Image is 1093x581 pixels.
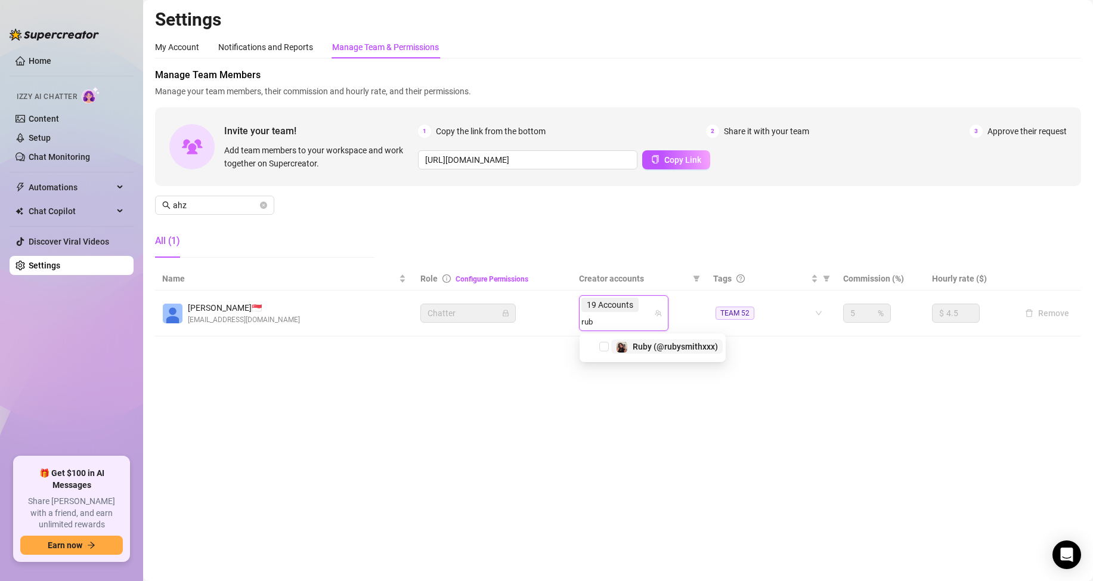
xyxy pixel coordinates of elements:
span: 19 Accounts [581,298,639,312]
input: Search members [173,199,258,212]
span: arrow-right [87,541,95,549]
img: AI Chatter [82,86,100,104]
span: Approve their request [987,125,1067,138]
img: Chat Copilot [16,207,23,215]
div: My Account [155,41,199,54]
div: Manage Team & Permissions [332,41,439,54]
span: Chatter [428,304,509,322]
span: [PERSON_NAME] 🇸🇬 [188,301,300,314]
span: Manage your team members, their commission and hourly rate, and their permissions. [155,85,1081,98]
span: search [162,201,171,209]
span: info-circle [442,274,451,283]
th: Name [155,267,413,290]
span: filter [691,270,702,288]
div: All (1) [155,234,180,248]
span: [EMAIL_ADDRESS][DOMAIN_NAME] [188,314,300,326]
span: Copy the link from the bottom [436,125,546,138]
span: Automations [29,178,113,197]
button: Remove [1020,306,1074,320]
span: Copy Link [664,155,701,165]
img: logo-BBDzfeDw.svg [10,29,99,41]
span: Invite your team! [224,123,418,138]
span: 2 [706,125,719,138]
button: Earn nowarrow-right [20,536,123,555]
span: 3 [970,125,983,138]
span: Creator accounts [579,272,688,285]
span: Share it with your team [724,125,809,138]
span: filter [820,270,832,288]
div: Notifications and Reports [218,41,313,54]
span: Share [PERSON_NAME] with a friend, and earn unlimited rewards [20,496,123,531]
span: filter [693,275,700,282]
span: team [655,310,662,317]
span: 1 [418,125,431,138]
span: Select tree node [599,342,609,351]
div: Open Intercom Messenger [1052,540,1081,569]
span: 🎁 Get $100 in AI Messages [20,468,123,491]
a: Discover Viral Videos [29,237,109,246]
img: Ahzi Soriano [163,304,182,323]
span: Role [420,274,438,283]
span: Add team members to your workspace and work together on Supercreator. [224,144,413,170]
span: Tags [713,272,732,285]
span: Manage Team Members [155,68,1081,82]
span: Izzy AI Chatter [17,91,77,103]
button: Copy Link [642,150,710,169]
a: Setup [29,133,51,143]
span: lock [502,310,509,317]
span: copy [651,155,659,163]
span: 19 Accounts [587,298,633,311]
span: Ruby (@rubysmithxxx) [633,342,718,351]
span: TEAM 52 [716,307,754,320]
a: Configure Permissions [456,275,528,283]
th: Hourly rate ($) [925,267,1013,290]
th: Commission (%) [836,267,924,290]
a: Content [29,114,59,123]
a: Home [29,56,51,66]
span: thunderbolt [16,183,25,192]
a: Chat Monitoring [29,152,90,162]
span: Earn now [48,540,82,550]
span: Chat Copilot [29,202,113,221]
span: Name [162,272,397,285]
span: filter [823,275,830,282]
button: close-circle [260,202,267,209]
a: Settings [29,261,60,270]
span: question-circle [736,274,745,283]
h2: Settings [155,8,1081,31]
img: Ruby (@rubysmithxxx) [617,342,627,353]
